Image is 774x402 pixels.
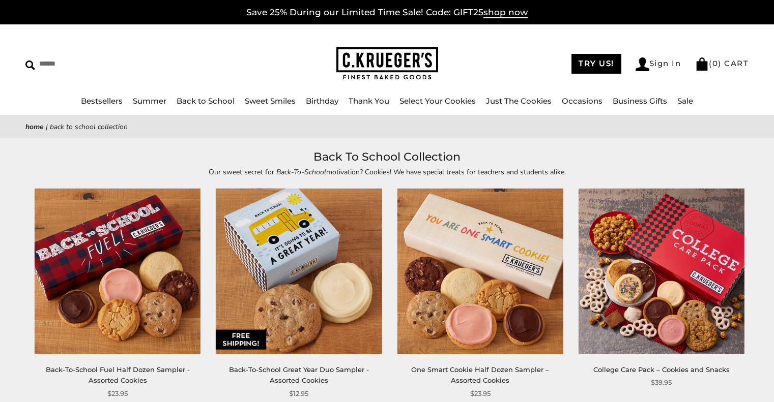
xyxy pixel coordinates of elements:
[216,189,382,354] img: Back-To-School Great Year Duo Sampler - Assorted Cookies
[399,96,476,106] a: Select Your Cookies
[245,96,296,106] a: Sweet Smiles
[336,47,438,80] img: C.KRUEGER'S
[229,365,369,384] a: Back-To-School Great Year Duo Sampler - Assorted Cookies
[712,58,719,68] span: 0
[46,122,48,132] span: |
[486,96,552,106] a: Just The Cookies
[35,189,200,354] img: Back-To-School Fuel Half Dozen Sampler - Assorted Cookies
[133,96,166,106] a: Summer
[695,58,749,68] a: (0) CART
[349,96,389,106] a: Thank You
[209,167,276,177] span: Our sweet secret for
[613,96,667,106] a: Business Gifts
[46,365,190,384] a: Back-To-School Fuel Half Dozen Sampler - Assorted Cookies
[50,122,128,132] span: Back To School Collection
[107,388,128,399] span: $23.95
[177,96,235,106] a: Back to School
[411,365,549,384] a: One Smart Cookie Half Dozen Sampler – Assorted Cookies
[579,189,744,354] img: College Care Pack – Cookies and Snacks
[289,388,308,399] span: $12.95
[397,189,563,354] img: One Smart Cookie Half Dozen Sampler – Assorted Cookies
[636,57,649,71] img: Account
[25,121,749,133] nav: breadcrumbs
[276,167,326,177] em: Back-To-School
[306,96,338,106] a: Birthday
[695,57,709,71] img: Bag
[25,122,44,132] a: Home
[470,388,491,399] span: $23.95
[246,7,528,18] a: Save 25% During our Limited Time Sale! Code: GIFT25shop now
[41,148,733,166] h1: Back To School Collection
[562,96,603,106] a: Occasions
[326,167,566,177] span: motivation? Cookies! We have special treats for teachers and students alike.
[25,56,197,72] input: Search
[483,7,528,18] span: shop now
[636,57,681,71] a: Sign In
[593,365,730,374] a: College Care Pack – Cookies and Snacks
[81,96,123,106] a: Bestsellers
[677,96,693,106] a: Sale
[571,54,621,74] a: TRY US!
[651,377,672,388] span: $39.95
[25,60,35,70] img: Search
